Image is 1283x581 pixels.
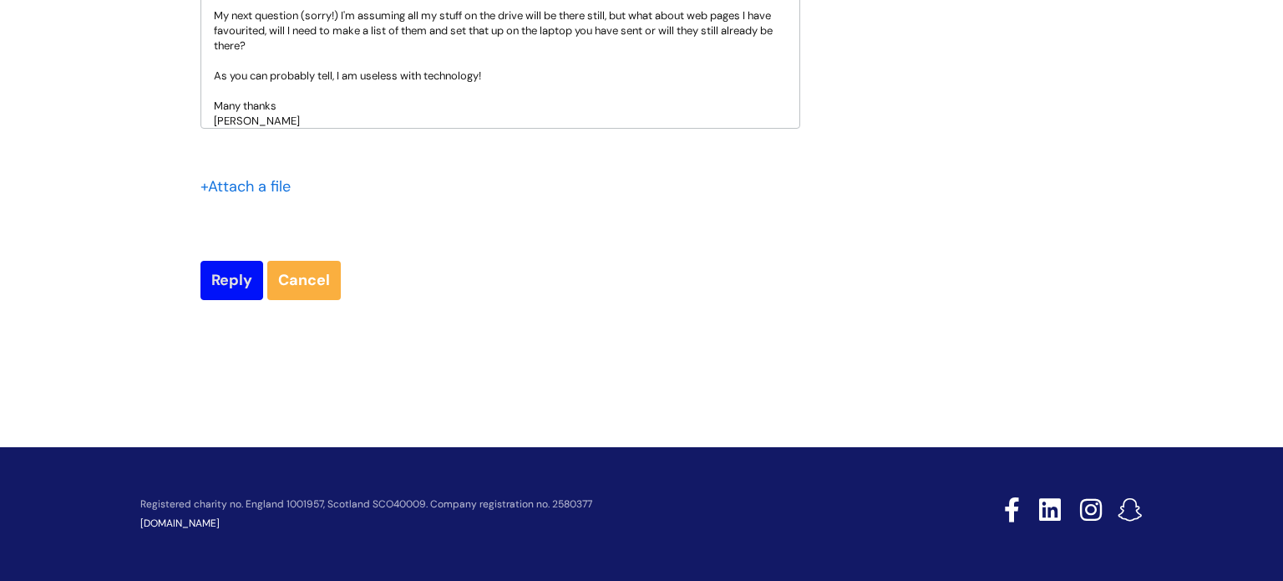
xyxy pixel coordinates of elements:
a: [DOMAIN_NAME] [140,517,220,530]
p: [PERSON_NAME] [214,114,787,129]
input: Reply [200,261,263,299]
p: Many thanks [214,99,787,114]
div: Attach a file [200,173,301,200]
a: Cancel [267,261,341,299]
p: As you can probably tell, I am useless with technology! [214,69,787,84]
span: + [200,176,208,196]
p: My next question (sorry!) I'm assuming all my stuff on the drive will be there still, but what ab... [214,8,787,54]
p: Registered charity no. England 1001957, Scotland SCO40009. Company registration no. 2580377 [140,499,885,510]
